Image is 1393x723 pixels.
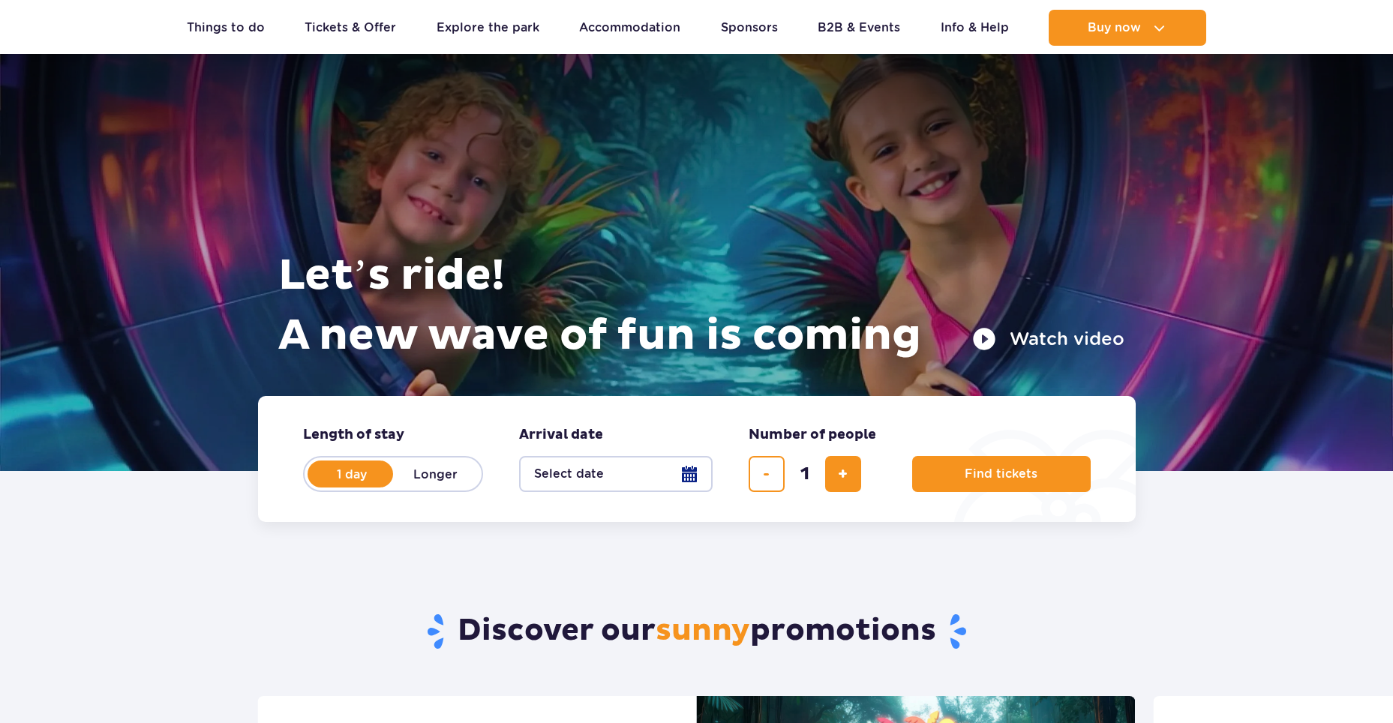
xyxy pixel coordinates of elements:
[187,10,265,46] a: Things to do
[818,10,900,46] a: B2B & Events
[278,246,1124,366] h1: Let’s ride! A new wave of fun is coming
[437,10,539,46] a: Explore the park
[749,456,785,492] button: remove ticket
[787,456,823,492] input: number of tickets
[393,458,479,490] label: Longer
[309,458,395,490] label: 1 day
[972,327,1124,351] button: Watch video
[825,456,861,492] button: add ticket
[258,396,1136,522] form: Planning your visit to Park of Poland
[912,456,1091,492] button: Find tickets
[721,10,778,46] a: Sponsors
[965,467,1037,481] span: Find tickets
[579,10,680,46] a: Accommodation
[656,612,750,649] span: sunny
[1049,10,1206,46] button: Buy now
[303,426,404,444] span: Length of stay
[941,10,1009,46] a: Info & Help
[519,456,713,492] button: Select date
[1088,21,1141,34] span: Buy now
[749,426,876,444] span: Number of people
[519,426,603,444] span: Arrival date
[305,10,396,46] a: Tickets & Offer
[257,612,1136,651] h2: Discover our promotions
